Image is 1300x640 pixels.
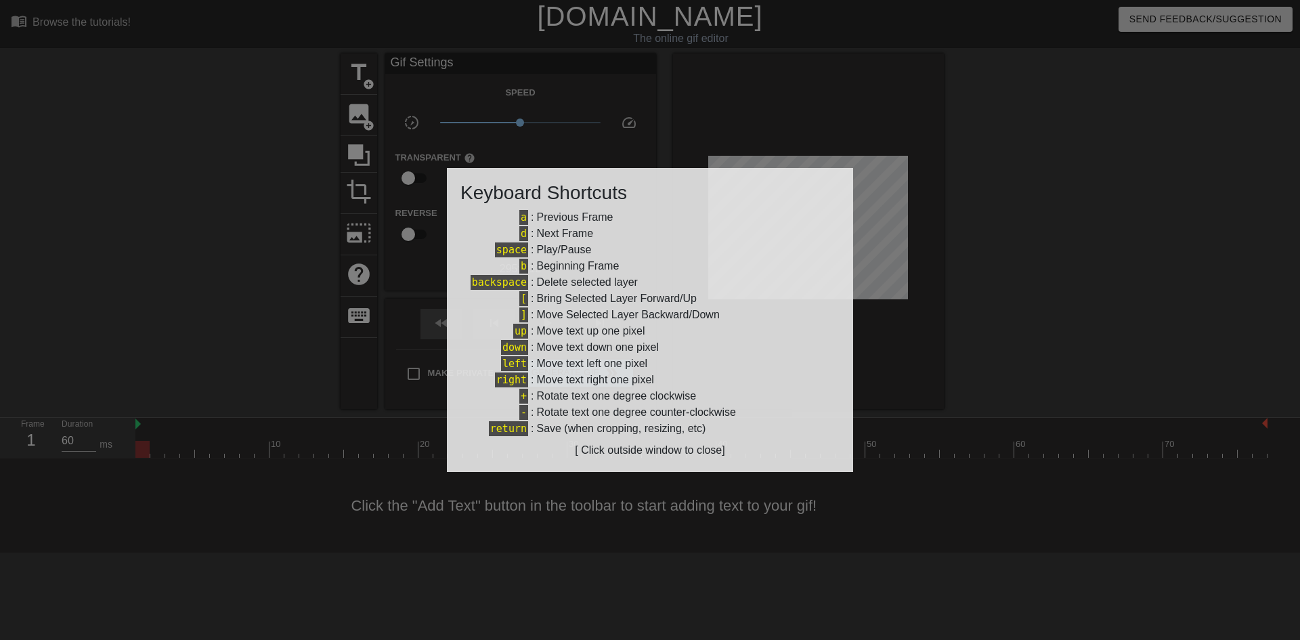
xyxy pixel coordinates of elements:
[513,324,528,339] span: up
[519,226,528,241] span: d
[460,182,840,205] h3: Keyboard Shortcuts
[495,372,528,387] span: right
[536,242,591,258] div: Play/Pause
[460,291,840,307] div: :
[536,226,593,242] div: Next Frame
[536,421,706,437] div: Save (when cropping, resizing, etc)
[460,442,840,458] div: [ Click outside window to close]
[519,210,528,225] span: a
[460,356,840,372] div: :
[536,372,653,388] div: Move text right one pixel
[460,323,840,339] div: :
[471,275,528,290] span: backspace
[460,307,840,323] div: :
[536,209,613,226] div: Previous Frame
[460,339,840,356] div: :
[460,242,840,258] div: :
[536,291,697,307] div: Bring Selected Layer Forward/Up
[460,258,840,274] div: :
[536,388,696,404] div: Rotate text one degree clockwise
[536,356,647,372] div: Move text left one pixel
[519,405,528,420] span: -
[495,242,528,257] span: space
[460,226,840,242] div: :
[501,340,528,355] span: down
[519,389,528,404] span: +
[489,421,528,436] span: return
[536,339,659,356] div: Move text down one pixel
[519,307,528,322] span: ]
[501,356,528,371] span: left
[519,259,528,274] span: b
[536,307,719,323] div: Move Selected Layer Backward/Down
[536,404,735,421] div: Rotate text one degree counter-clockwise
[460,388,840,404] div: :
[536,323,645,339] div: Move text up one pixel
[460,404,840,421] div: :
[460,372,840,388] div: :
[460,209,840,226] div: :
[536,258,619,274] div: Beginning Frame
[460,274,840,291] div: :
[460,421,840,437] div: :
[536,274,637,291] div: Delete selected layer
[519,291,528,306] span: [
